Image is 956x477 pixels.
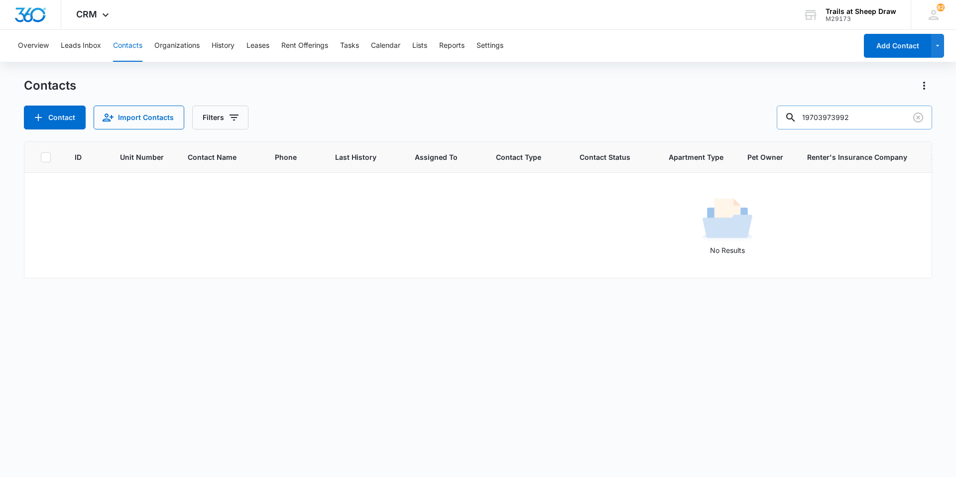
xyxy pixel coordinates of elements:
[24,78,76,93] h1: Contacts
[120,152,164,162] span: Unit Number
[24,106,86,129] button: Add Contact
[826,7,896,15] div: account name
[275,152,297,162] span: Phone
[18,30,49,62] button: Overview
[937,3,945,11] div: notifications count
[61,30,101,62] button: Leads Inbox
[910,110,926,125] button: Clear
[371,30,400,62] button: Calendar
[94,106,184,129] button: Import Contacts
[937,3,945,11] span: 82
[246,30,269,62] button: Leases
[281,30,328,62] button: Rent Offerings
[212,30,235,62] button: History
[439,30,465,62] button: Reports
[75,152,82,162] span: ID
[192,106,248,129] button: Filters
[496,152,541,162] span: Contact Type
[777,106,932,129] input: Search Contacts
[415,152,458,162] span: Assigned To
[412,30,427,62] button: Lists
[188,152,237,162] span: Contact Name
[335,152,376,162] span: Last History
[864,34,931,58] button: Add Contact
[113,30,142,62] button: Contacts
[916,78,932,94] button: Actions
[747,152,783,162] span: Pet Owner
[76,9,97,19] span: CRM
[807,152,907,162] span: Renter's Insurance Company
[580,152,630,162] span: Contact Status
[703,195,752,245] img: No Results
[340,30,359,62] button: Tasks
[477,30,503,62] button: Settings
[154,30,200,62] button: Organizations
[669,152,723,162] span: Apartment Type
[826,15,896,22] div: account id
